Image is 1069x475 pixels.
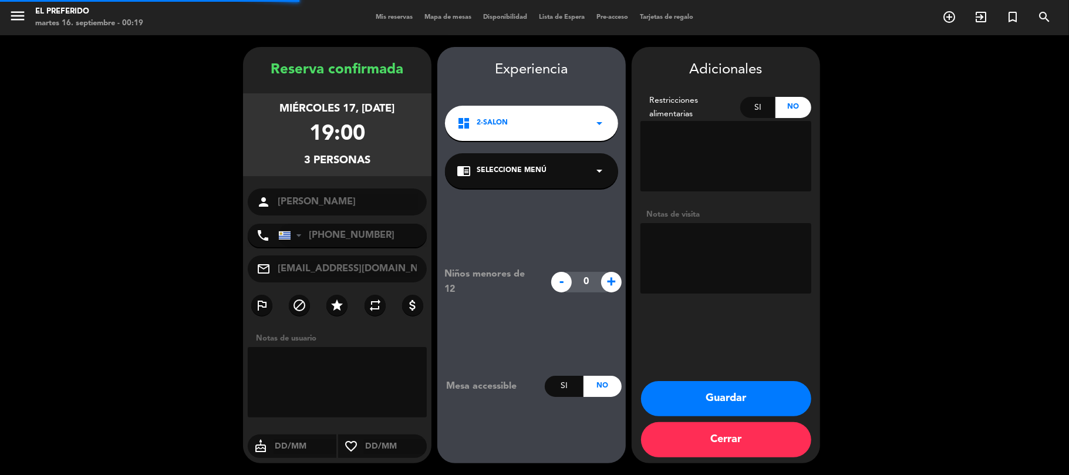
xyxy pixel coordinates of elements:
[775,97,811,118] div: No
[641,381,811,416] button: Guardar
[248,439,274,453] i: cake
[457,116,471,130] i: dashboard
[35,18,143,29] div: martes 16. septiembre - 00:19
[601,272,622,292] span: +
[370,14,419,21] span: Mis reservas
[545,376,583,397] div: Si
[551,272,572,292] span: -
[974,10,988,24] i: exit_to_app
[584,376,622,397] div: No
[592,164,606,178] i: arrow_drop_down
[436,267,545,297] div: Niños menores de 12
[406,298,420,312] i: attach_money
[280,100,395,117] div: miércoles 17, [DATE]
[477,165,547,177] span: Seleccione Menú
[437,379,545,394] div: Mesa accessible
[641,422,811,457] button: Cerrar
[640,59,811,82] div: Adicionales
[257,195,271,209] i: person
[640,208,811,221] div: Notas de visita
[457,164,471,178] i: chrome_reader_mode
[243,59,431,82] div: Reserva confirmada
[477,117,508,129] span: 2-SALON
[250,332,431,345] div: Notas de usuario
[257,262,271,276] i: mail_outline
[419,14,477,21] span: Mapa de mesas
[304,152,370,169] div: 3 personas
[640,94,740,121] div: Restricciones alimentarias
[274,439,336,454] input: DD/MM
[256,228,270,242] i: phone
[592,116,606,130] i: arrow_drop_down
[330,298,344,312] i: star
[591,14,634,21] span: Pre-acceso
[279,224,306,247] div: Uruguay: +598
[9,7,26,25] i: menu
[437,59,626,82] div: Experiencia
[1006,10,1020,24] i: turned_in_not
[364,439,427,454] input: DD/MM
[533,14,591,21] span: Lista de Espera
[338,439,364,453] i: favorite_border
[35,6,143,18] div: El Preferido
[309,117,365,152] div: 19:00
[292,298,306,312] i: block
[942,10,956,24] i: add_circle_outline
[477,14,533,21] span: Disponibilidad
[740,97,776,118] div: Si
[255,298,269,312] i: outlined_flag
[368,298,382,312] i: repeat
[634,14,699,21] span: Tarjetas de regalo
[1037,10,1051,24] i: search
